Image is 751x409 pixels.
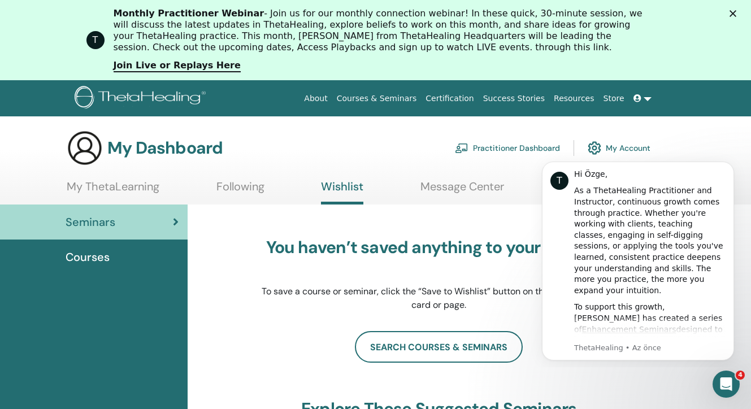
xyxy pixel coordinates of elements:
a: Following [216,180,264,202]
iframe: Intercom notifications mesaj [525,151,751,367]
a: search courses & seminars [355,331,523,363]
a: My ThetaLearning [67,180,159,202]
img: generic-user-icon.jpg [67,130,103,166]
iframe: Intercom live chat [713,371,740,398]
a: Success Stories [479,88,549,109]
a: Resources [549,88,599,109]
a: Message Center [420,180,504,202]
a: Practitioner Dashboard [455,136,560,160]
p: To save a course or seminar, click the “Save to Wishlist” button on the course/seminar card or page. [261,285,617,312]
a: Courses & Seminars [332,88,422,109]
a: Wishlist [321,180,363,204]
span: 4 [736,371,745,380]
img: cog.svg [588,138,601,158]
img: chalkboard-teacher.svg [455,143,468,153]
span: Courses [66,249,110,266]
span: Seminars [66,214,115,230]
img: logo.png [75,86,210,111]
p: Message from ThetaHealing, sent Az önce [49,192,201,202]
h3: You haven’t saved anything to your Wishlist. [261,237,617,258]
a: Store [599,88,629,109]
h3: My Dashboard [107,138,223,158]
div: Profile image for ThetaHealing [86,31,105,49]
a: My Account [588,136,650,160]
div: Kapat [730,10,741,17]
div: - Join us for our monthly connection webinar! In these quick, 30-minute session, we will discuss ... [114,8,647,53]
b: Monthly Practitioner Webinar [114,8,264,19]
a: Join Live or Replays Here [114,60,241,72]
a: Enhancement Seminars [57,173,151,182]
a: Certification [421,88,478,109]
div: To support this growth, [PERSON_NAME] has created a series of designed to help you refine your kn... [49,150,201,272]
a: About [299,88,332,109]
